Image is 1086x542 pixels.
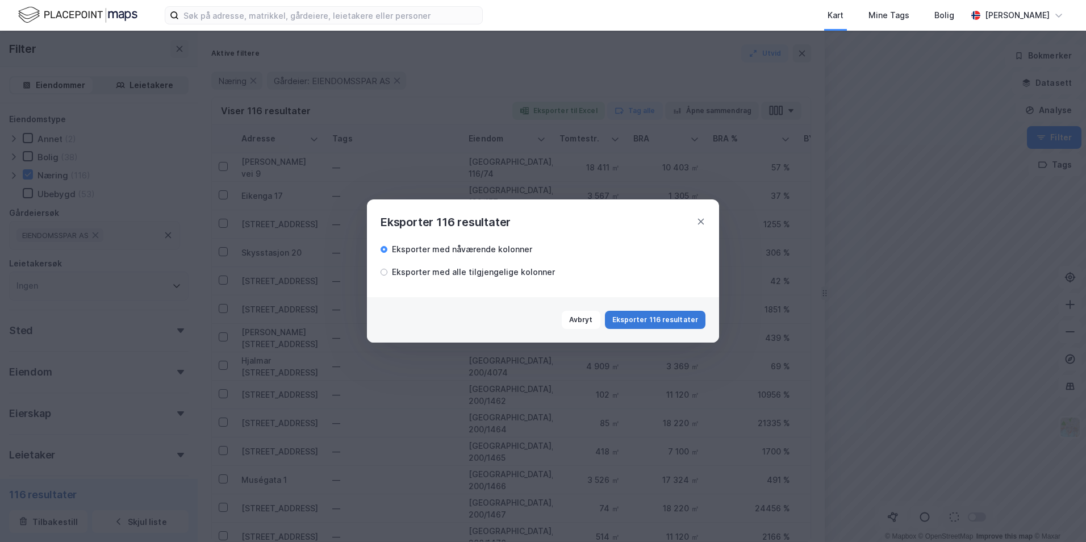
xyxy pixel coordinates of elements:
[392,243,532,256] div: Eksporter med nåværende kolonner
[934,9,954,22] div: Bolig
[1029,487,1086,542] div: Kontrollprogram for chat
[828,9,843,22] div: Kart
[605,311,705,329] button: Eksporter 116 resultater
[392,265,555,279] div: Eksporter med alle tilgjengelige kolonner
[179,7,482,24] input: Søk på adresse, matrikkel, gårdeiere, leietakere eller personer
[985,9,1050,22] div: [PERSON_NAME]
[381,213,511,231] div: Eksporter 116 resultater
[562,311,600,329] button: Avbryt
[1029,487,1086,542] iframe: Chat Widget
[868,9,909,22] div: Mine Tags
[18,5,137,25] img: logo.f888ab2527a4732fd821a326f86c7f29.svg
